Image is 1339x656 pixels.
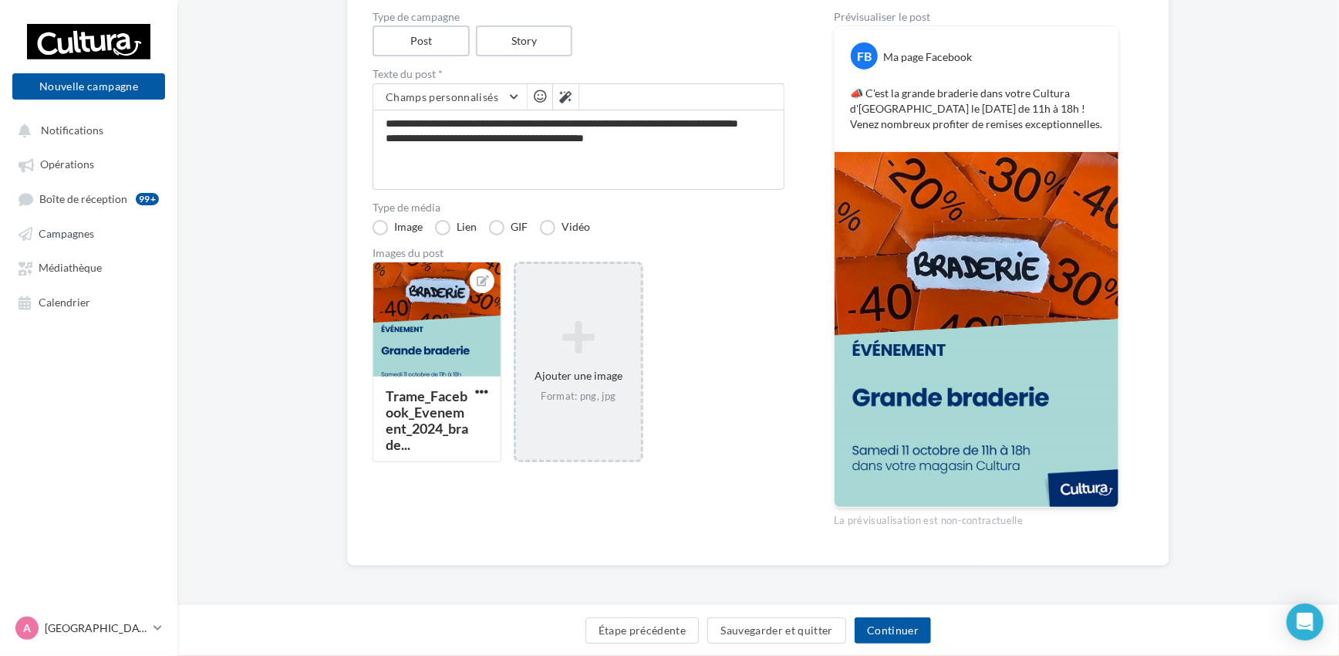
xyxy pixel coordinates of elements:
[386,387,468,453] div: Trame_Facebook_Evenement_2024_brade...
[373,248,784,259] div: Images du post
[373,202,784,213] label: Type de média
[834,12,1119,22] div: Prévisualiser le post
[373,69,784,79] label: Texte du post *
[834,508,1119,528] div: La prévisualisation est non-contractuelle
[476,25,573,56] label: Story
[45,620,147,636] p: [GEOGRAPHIC_DATA]
[373,25,470,56] label: Post
[435,220,477,235] label: Lien
[489,220,528,235] label: GIF
[1287,604,1324,641] div: Open Intercom Messenger
[39,296,90,309] span: Calendrier
[850,86,1103,132] p: 📣 C'est la grande braderie dans votre Cultura d'[GEOGRAPHIC_DATA] le [DATE] de 11h à 18h ! Venez ...
[23,620,31,636] span: A
[9,219,168,247] a: Campagnes
[9,184,168,213] a: Boîte de réception99+
[386,90,498,103] span: Champs personnalisés
[9,150,168,178] a: Opérations
[39,227,94,240] span: Campagnes
[12,73,165,100] button: Nouvelle campagne
[855,617,931,644] button: Continuer
[9,253,168,281] a: Médiathèque
[39,262,102,275] span: Médiathèque
[373,84,527,110] button: Champs personnalisés
[9,116,162,144] button: Notifications
[883,49,972,65] div: Ma page Facebook
[851,42,878,69] div: FB
[9,288,168,316] a: Calendrier
[12,614,165,643] a: A [GEOGRAPHIC_DATA]
[707,617,846,644] button: Sauvegarder et quitter
[373,220,423,235] label: Image
[373,12,784,22] label: Type de campagne
[40,158,94,171] span: Opérations
[136,193,159,205] div: 99+
[39,192,127,205] span: Boîte de réception
[585,617,700,644] button: Étape précédente
[540,220,590,235] label: Vidéo
[41,123,103,137] span: Notifications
